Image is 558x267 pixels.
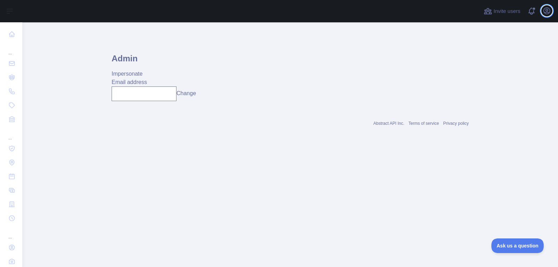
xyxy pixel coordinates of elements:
[408,121,439,126] a: Terms of service
[112,70,469,78] div: Impersonate
[112,79,147,85] label: Email address
[112,53,469,70] h1: Admin
[6,127,17,141] div: ...
[491,238,544,253] iframe: Toggle Customer Support
[6,42,17,56] div: ...
[493,7,520,15] span: Invite users
[374,121,405,126] a: Abstract API Inc.
[443,121,469,126] a: Privacy policy
[176,89,196,98] button: Change
[482,6,522,17] button: Invite users
[6,226,17,240] div: ...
